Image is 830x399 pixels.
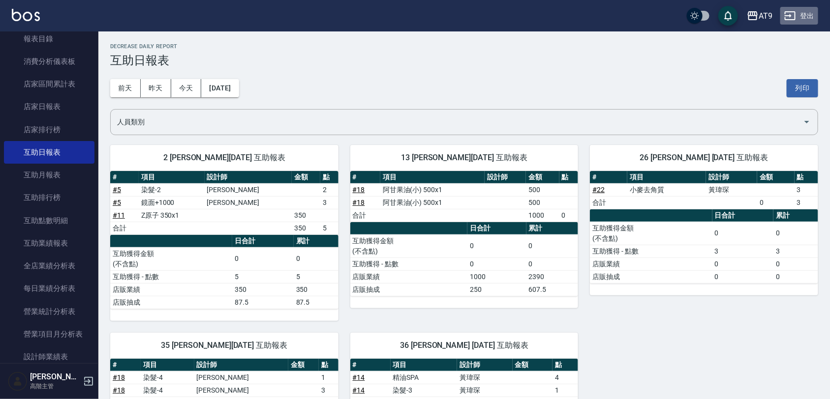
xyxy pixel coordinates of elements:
td: 500 [526,196,559,209]
a: 營業項目月分析表 [4,323,94,345]
a: 互助業績報表 [4,232,94,255]
td: 互助獲得 - 點數 [350,257,468,270]
td: 3 [795,196,818,209]
table: a dense table [350,222,579,296]
td: 607.5 [526,283,579,296]
table: a dense table [350,171,579,222]
td: 染髮-3 [391,384,458,397]
th: # [110,171,139,184]
td: 350 [292,209,320,222]
span: 2 [PERSON_NAME][DATE] 互助報表 [122,153,327,163]
td: 0 [712,270,773,283]
td: 染髮-2 [139,183,205,196]
td: 5 [232,270,293,283]
th: 累計 [294,235,338,248]
td: 2 [320,183,338,196]
td: 350 [292,222,320,234]
td: 3 [773,245,818,257]
img: Person [8,371,28,391]
a: #18 [353,199,365,206]
td: 0 [467,234,526,257]
td: Z原子 350x1 [139,209,205,222]
td: 店販業績 [110,283,232,296]
td: 鏡面+1000 [139,196,205,209]
th: # [350,171,380,184]
td: 精油SPA [391,371,458,384]
th: 項目 [391,359,458,371]
th: 日合計 [467,222,526,235]
a: #18 [113,386,125,394]
th: 金額 [526,171,559,184]
span: 35 [PERSON_NAME][DATE] 互助報表 [122,341,327,350]
th: 項目 [380,171,485,184]
a: 每日業績分析表 [4,277,94,300]
th: 設計師 [485,171,526,184]
td: 3 [320,196,338,209]
a: 互助排行榜 [4,186,94,209]
th: 日合計 [712,209,773,222]
td: 互助獲得 - 點數 [590,245,712,257]
td: 染髮-4 [141,384,194,397]
td: 87.5 [232,296,293,309]
th: 設計師 [457,359,512,371]
td: 合計 [350,209,380,222]
a: 互助點數明細 [4,209,94,232]
td: 0 [757,196,795,209]
td: 0 [773,257,818,270]
td: 0 [712,257,773,270]
th: 金額 [513,359,553,371]
th: 點 [559,171,579,184]
td: 合計 [590,196,627,209]
th: 金額 [288,359,319,371]
th: 點 [319,359,338,371]
p: 高階主管 [30,382,80,391]
th: # [590,171,627,184]
th: 累計 [773,209,818,222]
button: 昨天 [141,79,171,97]
button: 前天 [110,79,141,97]
button: Open [799,114,815,130]
td: 店販業績 [350,270,468,283]
a: 互助日報表 [4,141,94,164]
td: 黃瑋琛 [457,384,512,397]
td: 500 [526,183,559,196]
td: [PERSON_NAME] [205,183,292,196]
th: 累計 [526,222,579,235]
button: 登出 [780,7,818,25]
td: 0 [773,222,818,245]
td: 350 [294,283,338,296]
th: 金額 [292,171,320,184]
th: 金額 [757,171,795,184]
a: #14 [353,386,365,394]
a: 店家排行榜 [4,118,94,141]
td: 黃瑋琛 [706,183,757,196]
h2: Decrease Daily Report [110,43,818,50]
table: a dense table [110,171,338,235]
td: 0 [773,270,818,283]
table: a dense table [590,171,818,209]
td: 0 [559,209,579,222]
th: # [110,359,141,371]
span: 13 [PERSON_NAME][DATE] 互助報表 [362,153,567,163]
td: 互助獲得 - 點數 [110,270,232,283]
a: #5 [113,199,121,206]
th: 點 [320,171,338,184]
button: 列印 [787,79,818,97]
td: 5 [320,222,338,234]
td: 0 [467,257,526,270]
td: 阿甘果油(小) 500x1 [380,196,485,209]
td: [PERSON_NAME] [194,371,288,384]
input: 人員名稱 [115,114,799,131]
a: 報表目錄 [4,28,94,50]
h3: 互助日報表 [110,54,818,67]
button: save [718,6,738,26]
a: #18 [353,186,365,194]
button: AT9 [743,6,776,26]
td: 合計 [110,222,139,234]
td: 1 [319,371,338,384]
td: 1 [553,384,578,397]
th: 設計師 [706,171,757,184]
td: 阿甘果油(小) 500x1 [380,183,485,196]
th: # [350,359,391,371]
th: 設計師 [194,359,288,371]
